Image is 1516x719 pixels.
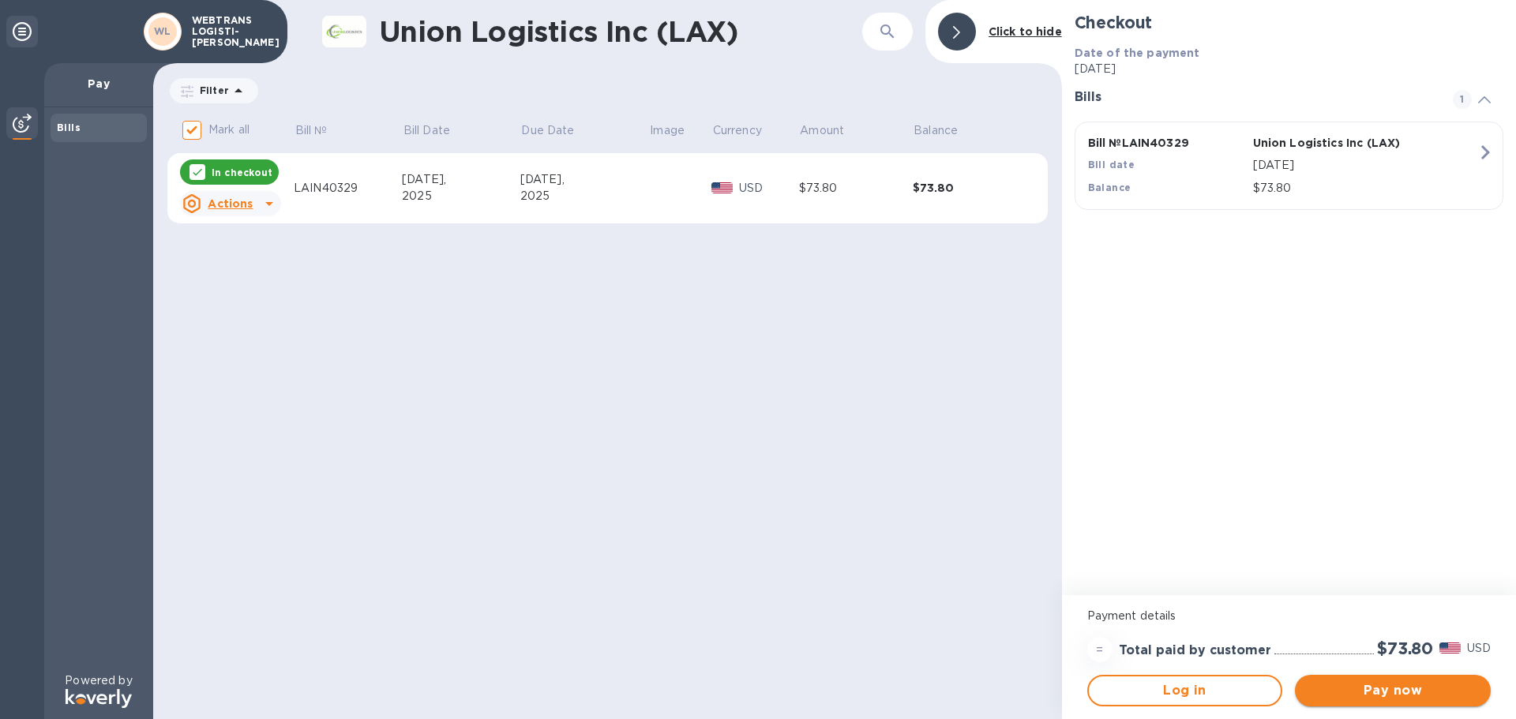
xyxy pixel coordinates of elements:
[1088,182,1131,193] b: Balance
[193,84,229,97] p: Filter
[1075,90,1434,105] h3: Bills
[212,166,272,179] p: In checkout
[739,180,799,197] p: USD
[403,122,450,139] p: Bill Date
[65,672,132,689] p: Powered by
[800,122,865,139] span: Amount
[154,25,171,37] b: WL
[521,122,574,139] p: Due Date
[294,180,402,197] div: LAIN40329
[295,122,348,139] span: Bill №
[914,122,978,139] span: Balance
[1119,643,1271,658] h3: Total paid by customer
[1075,61,1503,77] p: [DATE]
[57,122,81,133] b: Bills
[914,122,958,139] p: Balance
[192,15,271,48] p: WEBTRANS LOGISTI-[PERSON_NAME]
[57,76,141,92] p: Pay
[379,15,862,48] h1: Union Logistics Inc (LAX)
[989,25,1062,38] b: Click to hide
[521,122,595,139] span: Due Date
[1088,135,1247,151] p: Bill № LAIN40329
[1075,122,1503,210] button: Bill №LAIN40329Union Logistics Inc (LAX)Bill date[DATE]Balance$73.80
[1087,675,1283,706] button: Log in
[800,122,844,139] p: Amount
[1253,157,1477,174] p: [DATE]
[713,122,762,139] p: Currency
[208,122,250,138] p: Mark all
[1087,637,1113,662] div: =
[520,188,649,204] div: 2025
[711,182,733,193] img: USD
[520,171,649,188] div: [DATE],
[208,197,253,210] u: Actions
[1467,640,1491,657] p: USD
[1075,13,1503,32] h2: Checkout
[1253,135,1412,151] p: Union Logistics Inc (LAX)
[1439,642,1461,653] img: USD
[1253,180,1477,197] p: $73.80
[295,122,328,139] p: Bill №
[913,180,1026,196] div: $73.80
[1377,638,1433,658] h2: $73.80
[1101,681,1269,700] span: Log in
[1453,90,1472,109] span: 1
[1087,608,1491,624] p: Payment details
[1088,159,1135,170] b: Bill date
[1295,675,1491,706] button: Pay now
[1075,47,1200,59] b: Date of the payment
[402,171,520,188] div: [DATE],
[66,689,132,708] img: Logo
[403,122,471,139] span: Bill Date
[402,188,520,204] div: 2025
[799,180,913,197] div: $73.80
[650,122,685,139] p: Image
[1308,681,1478,700] span: Pay now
